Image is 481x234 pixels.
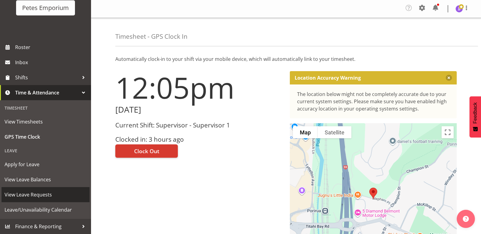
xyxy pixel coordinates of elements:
span: View Timesheets [5,117,86,126]
span: GPS Time Clock [5,132,86,141]
span: View Leave Balances [5,175,86,184]
span: Finance & Reporting [15,222,79,231]
div: Timesheet [2,102,90,114]
h4: Timesheet - GPS Clock In [115,33,188,40]
a: Leave/Unavailability Calendar [2,202,90,217]
button: Show satellite imagery [318,126,351,138]
h3: Clocked in: 3 hours ago [115,136,283,143]
a: View Leave Requests [2,187,90,202]
button: Clock Out [115,144,178,158]
button: Show street map [293,126,318,138]
div: The location below might not be completely accurate due to your current system settings. Please m... [297,91,450,112]
span: Leave/Unavailability Calendar [5,205,86,214]
button: Close message [446,75,452,81]
div: Leave [2,144,90,157]
div: Petes Emporium [22,3,69,12]
img: help-xxl-2.png [463,216,469,222]
p: Automatically clock-in to your shift via your mobile device, which will automatically link to you... [115,55,457,63]
img: janelle-jonkers702.jpg [456,5,463,12]
span: Time & Attendance [15,88,79,97]
span: Inbox [15,58,88,67]
h1: 12:05pm [115,71,283,104]
span: Roster [15,43,88,52]
h2: [DATE] [115,105,283,114]
a: GPS Time Clock [2,129,90,144]
a: Apply for Leave [2,157,90,172]
span: Apply for Leave [5,160,86,169]
button: Toggle fullscreen view [442,126,454,138]
p: Location Accuracy Warning [295,75,361,81]
h3: Current Shift: Supervisor - Supervisor 1 [115,122,283,129]
span: Feedback [473,102,478,124]
span: Clock Out [134,147,159,155]
button: Feedback - Show survey [469,96,481,137]
span: Shifts [15,73,79,82]
a: View Timesheets [2,114,90,129]
span: View Leave Requests [5,190,86,199]
a: View Leave Balances [2,172,90,187]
